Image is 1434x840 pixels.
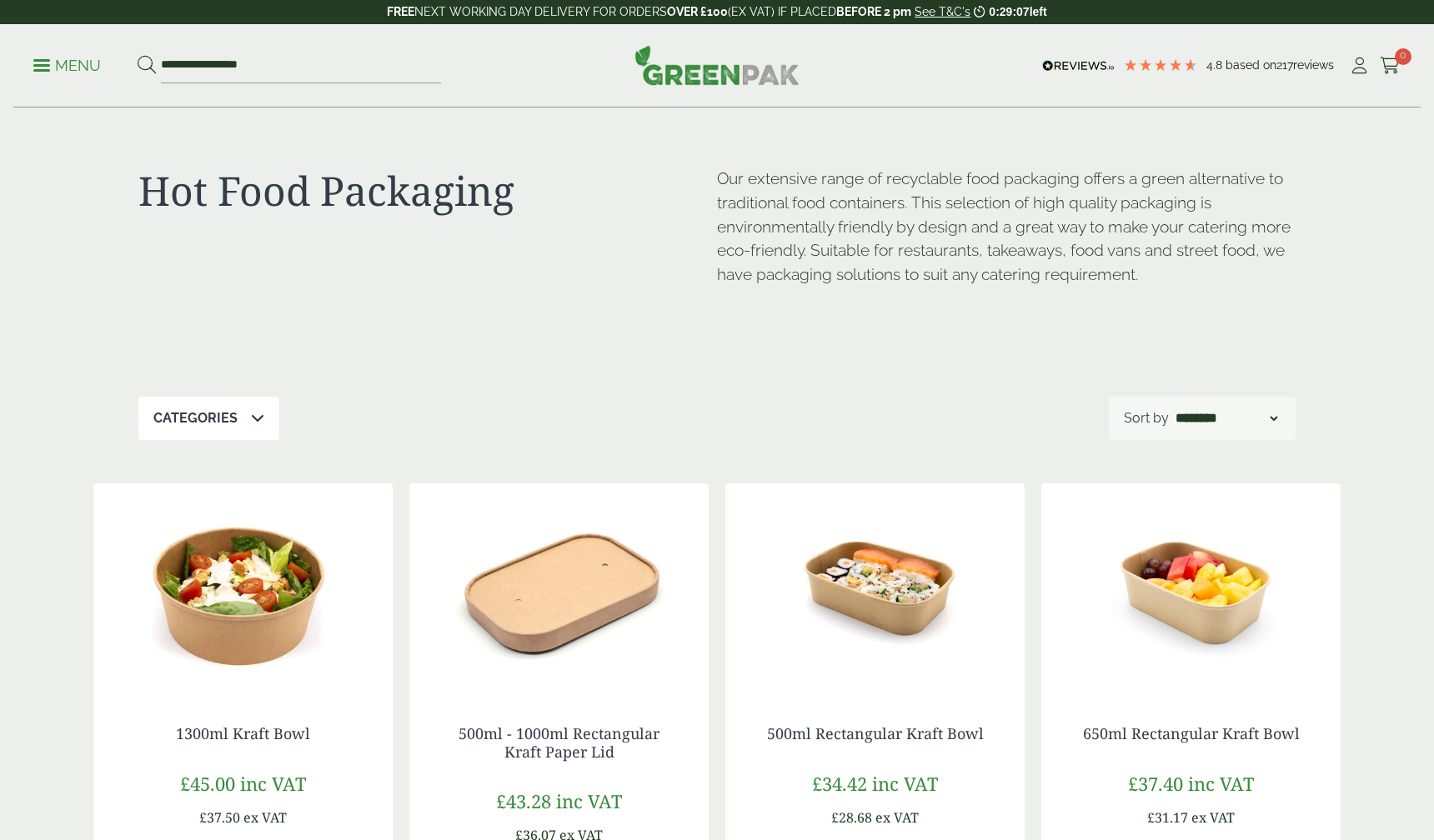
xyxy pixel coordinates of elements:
p: Sort by [1124,408,1169,428]
a: 500ml Rectangular Kraft Bowl [767,723,984,743]
span: £34.42 [812,771,867,796]
a: 1300ml Kraft Bowl [176,723,310,743]
img: Kraft Bowl 1300ml with Ceaser Salad [93,483,393,692]
span: 4.8 [1206,58,1226,72]
p: Our extensive range of recyclable food packaging offers a green alternative to traditional food c... [717,167,1296,287]
img: 650ml Rectangular Kraft Bowl with food contents [1041,483,1341,692]
span: inc VAT [240,771,306,796]
span: £43.28 [496,788,551,813]
span: ex VAT [243,808,287,827]
span: 0 [1395,48,1411,65]
a: 0 [1380,53,1401,78]
span: inc VAT [1188,771,1254,796]
p: Menu [33,56,101,76]
a: Menu [33,56,101,72]
span: £28.68 [831,808,872,827]
span: Based on [1226,58,1276,72]
span: £37.40 [1128,771,1183,796]
span: inc VAT [556,788,622,813]
span: £37.50 [199,808,240,827]
i: My Account [1349,57,1370,74]
img: 2723006 Paper Lid for Rectangular Kraft Bowl v1 [409,483,709,692]
span: £45.00 [180,771,235,796]
select: Shop order [1172,408,1281,428]
a: 650ml Rectangular Kraft Bowl [1083,723,1300,743]
a: 500ml - 1000ml Rectangular Kraft Paper Lid [459,723,659,762]
img: 500ml Rectangular Kraft Bowl with food contents [725,483,1025,692]
span: left [1030,5,1047,18]
span: reviews [1293,58,1334,72]
img: GreenPak Supplies [634,45,800,85]
strong: OVER £100 [667,5,728,18]
span: 217 [1276,58,1293,72]
div: 4.77 Stars [1123,57,1198,72]
span: ex VAT [1191,808,1235,827]
span: ex VAT [875,808,919,827]
h1: Hot Food Packaging [138,167,717,215]
i: Cart [1380,57,1401,74]
span: 0:29:07 [989,5,1029,18]
strong: FREE [387,5,414,18]
strong: BEFORE 2 pm [836,5,911,18]
img: REVIEWS.io [1042,60,1115,72]
span: inc VAT [872,771,938,796]
a: See T&C's [915,5,970,18]
p: [URL][DOMAIN_NAME] [717,302,719,303]
span: £31.17 [1147,808,1188,827]
p: Categories [153,408,238,428]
